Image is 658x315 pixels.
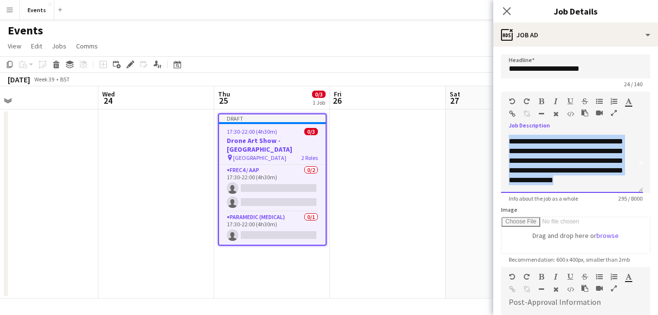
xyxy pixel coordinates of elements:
app-card-role: Paramedic (Medical)0/117:30-22:00 (4h30m) [219,212,326,245]
button: HTML Code [567,110,574,118]
button: Paste as plain text [581,109,588,117]
app-card-role: FREC4 / AAP0/217:30-22:00 (4h30m) [219,165,326,212]
button: Underline [567,97,574,105]
a: Edit [27,40,46,52]
span: 25 [217,95,230,106]
span: 2 Roles [301,154,318,161]
button: Strikethrough [581,97,588,105]
button: Events [20,0,54,19]
span: 17:30-22:00 (4h30m) [227,128,277,135]
span: Info about the job as a whole [501,195,586,202]
button: Ordered List [611,273,617,281]
span: Jobs [52,42,66,50]
button: Insert video [596,284,603,292]
span: 24 [101,95,115,106]
span: 27 [448,95,460,106]
div: 1 Job [313,99,325,106]
span: 295 / 8000 [611,195,650,202]
span: Recommendation: 600 x 400px, smaller than 2mb [501,256,638,263]
button: Horizontal Line [538,110,545,118]
a: View [4,40,25,52]
button: HTML Code [567,285,574,293]
button: Redo [523,97,530,105]
button: Ordered List [611,97,617,105]
span: Wed [102,90,115,98]
h3: Drone Art Show - [GEOGRAPHIC_DATA] [219,136,326,154]
button: Fullscreen [611,284,617,292]
span: Thu [218,90,230,98]
div: Draft [219,114,326,122]
button: Unordered List [596,273,603,281]
span: 26 [332,95,342,106]
button: Text Color [625,273,632,281]
span: Sat [450,90,460,98]
button: Redo [523,273,530,281]
button: Unordered List [596,97,603,105]
span: Comms [76,42,98,50]
span: Week 39 [32,76,56,83]
button: Undo [509,273,516,281]
button: Italic [552,97,559,105]
div: Job Ad [493,23,658,47]
button: Bold [538,97,545,105]
button: Clear Formatting [552,110,559,118]
button: Italic [552,273,559,281]
button: Insert video [596,109,603,117]
span: 0/3 [312,91,326,98]
button: Text Color [625,97,632,105]
span: 24 / 140 [616,80,650,88]
button: Horizontal Line [538,285,545,293]
button: Insert Link [509,110,516,118]
button: Paste as plain text [581,284,588,292]
a: Jobs [48,40,70,52]
span: View [8,42,21,50]
div: BST [60,76,70,83]
button: Fullscreen [611,109,617,117]
button: Underline [567,273,574,281]
app-job-card: Draft17:30-22:00 (4h30m)0/3Drone Art Show - [GEOGRAPHIC_DATA] [GEOGRAPHIC_DATA]2 RolesFREC4 / AAP... [218,113,327,246]
button: Strikethrough [581,273,588,281]
button: Undo [509,97,516,105]
span: [GEOGRAPHIC_DATA] [233,154,286,161]
h3: Job Details [493,5,658,17]
button: Clear Formatting [552,285,559,293]
div: [DATE] [8,75,30,84]
span: Edit [31,42,42,50]
h1: Events [8,23,43,38]
button: Bold [538,273,545,281]
a: Comms [72,40,102,52]
span: 0/3 [304,128,318,135]
span: Fri [334,90,342,98]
